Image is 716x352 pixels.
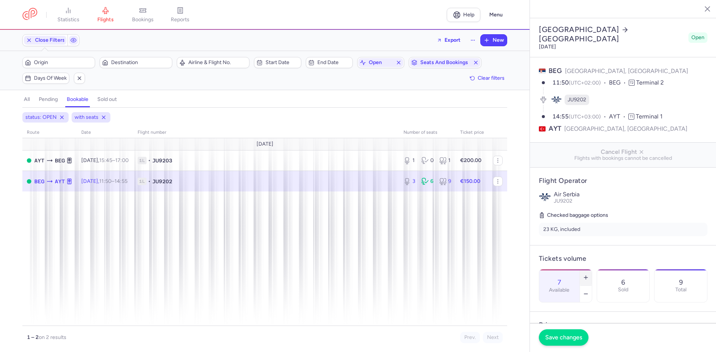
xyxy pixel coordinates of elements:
[133,127,399,138] th: Flight number
[67,96,88,103] h4: bookable
[34,75,67,81] span: Days of week
[539,25,685,44] h2: [GEOGRAPHIC_DATA] [GEOGRAPHIC_DATA]
[50,7,87,23] a: statistics
[22,73,69,84] button: Days of week
[138,178,147,185] span: 1L
[99,157,112,164] time: 15:45
[554,198,572,204] span: JU9202
[23,35,67,46] button: Close Filters
[467,73,507,84] button: Clear filters
[114,178,128,184] time: 14:55
[22,127,77,138] th: route
[549,67,562,75] span: BEG
[55,177,65,185] span: Antalya, Antalya, Turkey
[27,158,31,163] span: OPEN
[132,16,154,23] span: bookings
[421,157,433,164] div: 0
[460,332,480,343] button: Prev.
[34,156,44,165] span: Antalya, Antalya, Turkey
[421,178,433,185] div: 6
[99,178,128,184] span: –
[493,37,504,43] span: New
[463,12,474,18] span: Help
[481,35,507,46] button: New
[306,57,353,68] button: End date
[188,60,247,66] span: Airline & Flight No.
[609,79,629,87] span: BEG
[403,157,415,164] div: 1
[460,157,481,164] strong: €200.00
[24,96,30,103] h4: all
[152,157,172,164] span: JU9203
[77,127,133,138] th: date
[97,16,114,23] span: flights
[539,329,588,346] button: Save changes
[111,60,170,66] span: Destination
[564,124,687,133] span: [GEOGRAPHIC_DATA], [GEOGRAPHIC_DATA]
[55,156,65,165] span: Belgrade Nikola Tesla, Belgrade, Serbia
[39,96,58,103] h4: pending
[115,157,129,164] time: 17:00
[636,79,664,86] span: Terminal 2
[478,75,505,81] span: Clear filters
[257,141,273,147] span: [DATE]
[551,95,562,105] figure: JU airline logo
[445,37,461,43] span: Export
[691,34,704,41] span: Open
[420,60,470,66] span: Seats and bookings
[439,178,451,185] div: 9
[485,8,507,22] button: Menu
[539,44,556,50] time: [DATE]
[447,8,480,22] a: Help
[22,8,37,22] a: CitizenPlane red outlined logo
[569,114,601,120] span: (UTC+03:00)
[148,178,151,185] span: •
[75,114,98,121] span: with seats
[545,334,582,341] span: Save changes
[565,67,688,74] span: [GEOGRAPHIC_DATA], [GEOGRAPHIC_DATA]
[456,127,489,138] th: Ticket price
[432,34,465,46] button: Export
[177,57,249,68] button: Airline & Flight No.
[27,179,31,184] span: OPEN
[554,191,707,198] p: Air Serbia
[99,178,112,184] time: 11:50
[439,157,451,164] div: 1
[675,287,687,293] p: Total
[679,279,683,286] p: 9
[171,16,189,23] span: reports
[539,191,551,203] img: Air Serbia logo
[483,332,503,343] button: Next
[460,178,480,184] strong: €150.00
[254,57,301,68] button: Start date
[138,157,147,164] span: 1L
[536,149,710,155] span: Cancel Flight
[549,124,561,133] span: AYT
[539,254,707,263] h4: Tickets volume
[317,60,350,66] span: End date
[568,96,586,104] span: JU9202
[266,60,298,66] span: Start date
[99,157,129,164] span: –
[609,112,628,121] span: AYT
[81,178,128,184] span: [DATE],
[549,287,569,293] label: Available
[628,114,634,120] span: T1
[39,334,66,340] span: on 2 results
[636,113,663,120] span: Terminal 1
[403,178,415,185] div: 3
[629,80,635,86] span: T2
[35,37,65,43] span: Close Filters
[409,57,481,68] button: Seats and bookings
[152,178,172,185] span: JU9202
[87,7,124,23] a: flights
[22,57,95,68] button: Origin
[539,223,707,236] li: 23 KG, included
[536,155,710,161] span: Flights with bookings cannot be cancelled
[369,60,393,66] span: open
[552,113,569,120] time: 14:55
[161,7,199,23] a: reports
[97,96,117,103] h4: sold out
[539,177,707,185] h4: Flight Operator
[621,279,625,286] p: 6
